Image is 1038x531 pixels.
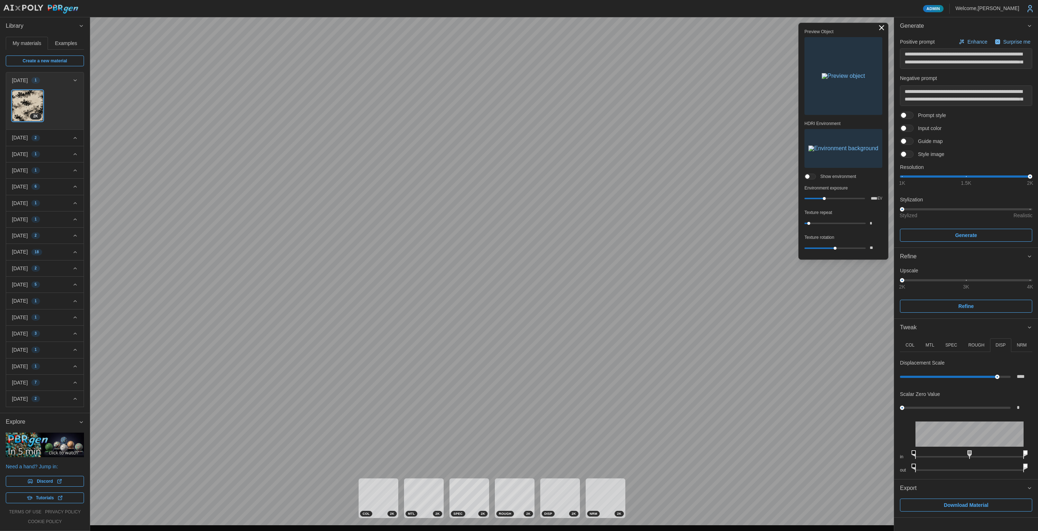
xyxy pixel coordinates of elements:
[6,244,84,260] button: [DATE]18
[804,185,882,191] p: Environment exposure
[894,319,1038,336] button: Tweak
[35,200,37,206] span: 1
[958,300,974,312] span: Refine
[816,174,856,179] span: Show environment
[894,17,1038,35] button: Generate
[6,72,84,88] button: [DATE]1
[35,331,37,336] span: 3
[804,29,882,35] p: Preview Object
[914,125,941,132] span: Input color
[35,184,37,189] span: 6
[12,281,28,288] p: [DATE]
[6,260,84,276] button: [DATE]2
[945,342,957,348] p: SPEC
[914,151,944,158] span: Style image
[6,463,84,470] p: Need a hand? Jump in:
[35,151,37,157] span: 1
[12,151,28,158] p: [DATE]
[35,314,37,320] span: 1
[526,511,531,516] span: 2 K
[12,90,43,121] a: ujwU70pLfyqgJ5r1tBnj2K
[878,197,882,200] p: EV
[894,35,1038,247] div: Generate
[804,129,882,168] button: Environment background
[6,293,84,309] button: [DATE]1
[822,73,865,79] img: Preview object
[35,396,37,402] span: 2
[590,511,597,516] span: NRM
[927,5,940,12] span: Admin
[6,413,79,431] span: Explore
[900,17,1027,35] span: Generate
[804,121,882,127] p: HDRI Environment
[23,56,67,66] span: Create a new material
[55,41,77,46] span: Examples
[6,162,84,178] button: [DATE]1
[993,37,1032,47] button: Surprise me
[995,342,1006,348] p: DISP
[900,267,1032,274] p: Upscale
[13,41,41,46] span: My materials
[900,300,1032,313] button: Refine
[900,391,940,398] p: Scalar Zero Value
[37,476,53,486] span: Discord
[914,138,942,145] span: Guide map
[12,232,28,239] p: [DATE]
[6,391,84,407] button: [DATE]2
[6,476,84,487] a: Discord
[894,479,1038,497] button: Export
[9,509,41,515] a: terms of use
[900,479,1027,497] span: Export
[3,4,79,14] img: AIxPoly PBRgen
[6,342,84,358] button: [DATE]1
[1003,38,1032,45] p: Surprise me
[35,265,37,271] span: 2
[390,511,394,516] span: 2 K
[6,211,84,227] button: [DATE]1
[900,359,945,366] p: Displacement Scale
[12,248,28,255] p: [DATE]
[804,37,882,115] button: Preview object
[804,210,882,216] p: Texture repeat
[944,499,989,511] span: Download Material
[900,229,1032,242] button: Generate
[12,314,28,321] p: [DATE]
[544,511,552,516] span: DISP
[900,319,1027,336] span: Tweak
[967,38,989,45] p: Enhance
[45,509,81,515] a: privacy policy
[35,380,37,385] span: 7
[499,511,511,516] span: ROUGH
[33,113,38,119] span: 2 K
[6,492,84,503] a: Tutorials
[35,77,37,83] span: 1
[12,346,28,353] p: [DATE]
[35,298,37,304] span: 1
[35,135,37,141] span: 2
[6,228,84,244] button: [DATE]2
[435,511,440,516] span: 2 K
[900,164,1032,171] p: Resolution
[6,130,84,146] button: [DATE]2
[12,77,28,84] p: [DATE]
[6,358,84,374] button: [DATE]1
[894,248,1038,265] button: Refine
[35,217,37,222] span: 1
[955,229,977,241] span: Generate
[481,511,485,516] span: 2 K
[35,249,39,255] span: 18
[572,511,576,516] span: 2 K
[900,75,1032,82] p: Negative prompt
[877,23,887,33] button: Toggle viewport controls
[6,277,84,293] button: [DATE]5
[6,195,84,211] button: [DATE]1
[35,233,37,238] span: 2
[905,342,914,348] p: COL
[808,146,878,151] img: Environment background
[900,467,910,473] p: out
[894,336,1038,479] div: Tweak
[12,167,28,174] p: [DATE]
[955,5,1019,12] p: Welcome, [PERSON_NAME]
[453,511,463,516] span: SPEC
[6,88,84,129] div: [DATE]1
